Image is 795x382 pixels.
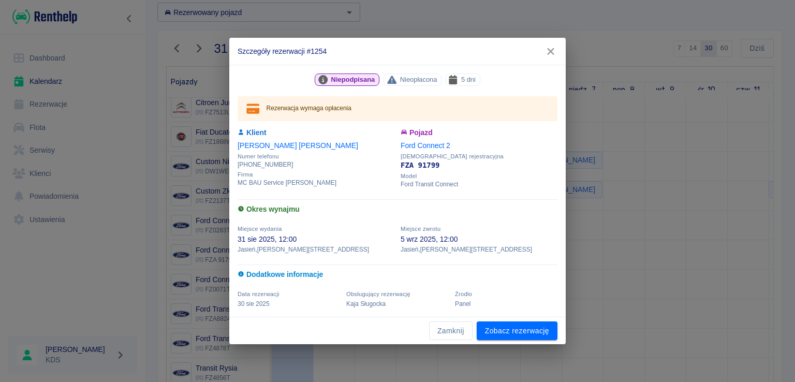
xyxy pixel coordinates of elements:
[267,99,351,118] div: Rezerwacja wymaga opłacenia
[429,321,473,341] button: Zamknij
[401,245,557,254] p: Jasień , [PERSON_NAME][STREET_ADDRESS]
[346,291,410,297] span: Obsługujący rezerwację
[401,226,440,232] span: Miejsce zwrotu
[238,234,394,245] p: 31 sie 2025, 12:00
[327,74,379,85] span: Niepodpisana
[477,321,557,341] a: Zobacz rezerwację
[401,234,557,245] p: 5 wrz 2025, 12:00
[455,291,472,297] span: Żrodło
[238,178,394,187] p: MC BAU Service [PERSON_NAME]
[238,127,394,138] h6: Klient
[238,291,279,297] span: Data rezerwacji
[401,160,557,171] p: FZA 91799
[238,171,394,178] span: Firma
[396,74,441,85] span: Nieopłacona
[229,38,566,65] h2: Szczegóły rezerwacji #1254
[238,204,557,215] h6: Okres wynajmu
[401,153,557,160] span: [DEMOGRAPHIC_DATA] rejestracyjna
[401,173,557,180] span: Model
[455,299,557,308] p: Panel
[238,269,557,280] h6: Dodatkowe informacje
[238,299,340,308] p: 30 sie 2025
[238,141,358,150] a: [PERSON_NAME] [PERSON_NAME]
[238,245,394,254] p: Jasień , [PERSON_NAME][STREET_ADDRESS]
[346,299,449,308] p: Kaja Sługocka
[238,226,282,232] span: Miejsce wydania
[238,153,394,160] span: Numer telefonu
[457,74,480,85] span: 5 dni
[238,160,394,169] p: [PHONE_NUMBER]
[401,141,450,150] a: Ford Connect 2
[401,127,557,138] h6: Pojazd
[401,180,557,189] p: Ford Transit Connect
